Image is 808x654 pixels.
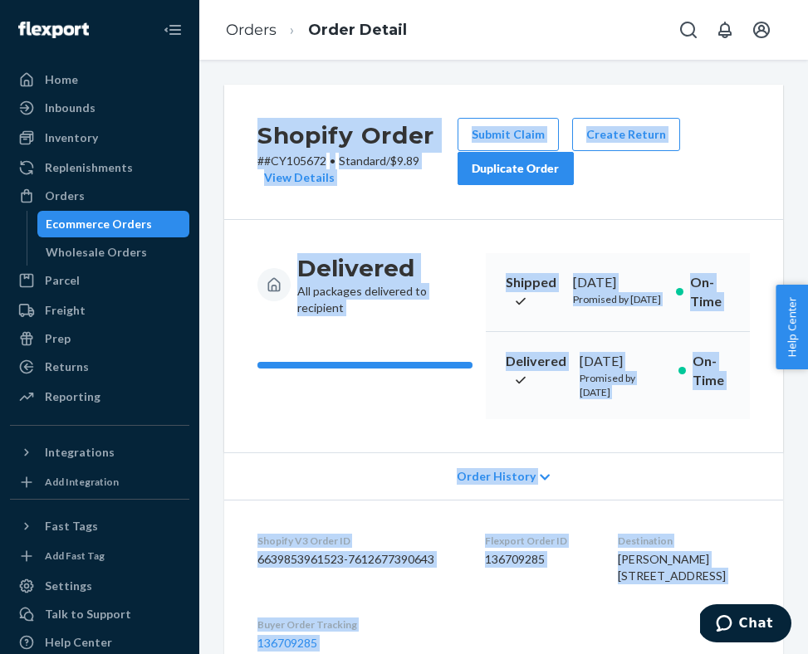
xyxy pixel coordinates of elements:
[10,95,189,121] a: Inbounds
[672,13,705,46] button: Open Search Box
[693,352,730,390] p: On-Time
[506,273,560,311] p: Shipped
[45,518,98,534] div: Fast Tags
[10,513,189,539] button: Fast Tags
[257,169,335,186] button: View Details
[297,253,473,283] h3: Delivered
[46,244,147,261] div: Wholesale Orders
[10,546,189,566] a: Add Fast Tag
[690,273,730,311] p: On-Time
[45,188,85,204] div: Orders
[45,71,78,88] div: Home
[45,100,95,116] div: Inbounds
[45,359,89,375] div: Returns
[308,21,407,39] a: Order Detail
[257,617,458,632] dt: Buyer Order Tracking
[45,159,133,176] div: Replenishments
[45,388,100,405] div: Reporting
[37,211,190,237] a: Ecommerce Orders
[10,297,189,324] a: Freight
[700,604,791,646] iframe: Opens a widget where you can chat to one of our agents
[10,573,189,599] a: Settings
[776,285,808,369] button: Help Center
[10,267,189,294] a: Parcel
[330,154,335,168] span: •
[45,330,71,347] div: Prep
[156,13,189,46] button: Close Navigation
[10,601,189,627] button: Talk to Support
[226,21,277,39] a: Orders
[10,154,189,181] a: Replenishments
[10,383,189,410] a: Reporting
[458,118,559,151] button: Submit Claim
[10,124,189,151] a: Inventory
[46,216,152,232] div: Ecommerce Orders
[339,154,386,168] span: Standard
[10,354,189,380] a: Returns
[45,444,115,461] div: Integrations
[257,118,458,153] h2: Shopify Order
[257,534,458,548] dt: Shopify V3 Order ID
[213,6,420,55] ol: breadcrumbs
[45,578,92,594] div: Settings
[572,118,680,151] button: Create Return
[257,551,458,568] dd: 6639853961523-7612677390643
[37,239,190,266] a: Wholesale Orders
[618,534,750,548] dt: Destination
[472,160,560,177] div: Duplicate Order
[297,253,473,316] div: All packages delivered to recipient
[485,551,591,568] dd: 136709285
[10,325,189,352] a: Prep
[573,292,663,306] p: Promised by [DATE]
[580,352,665,371] div: [DATE]
[10,183,189,209] a: Orders
[618,552,726,583] span: [PERSON_NAME] [STREET_ADDRESS]
[457,468,536,485] span: Order History
[506,352,566,390] p: Delivered
[45,272,80,289] div: Parcel
[745,13,778,46] button: Open account menu
[485,534,591,548] dt: Flexport Order ID
[10,66,189,93] a: Home
[45,475,119,489] div: Add Integration
[573,273,663,292] div: [DATE]
[45,634,112,651] div: Help Center
[708,13,742,46] button: Open notifications
[257,636,317,650] a: 136709285
[10,472,189,492] a: Add Integration
[45,302,86,319] div: Freight
[45,549,105,563] div: Add Fast Tag
[257,153,458,186] p: # #CY105672 / $9.89
[458,152,574,185] button: Duplicate Order
[18,22,89,38] img: Flexport logo
[45,129,98,146] div: Inventory
[45,606,131,622] div: Talk to Support
[10,439,189,466] button: Integrations
[580,371,665,399] p: Promised by [DATE]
